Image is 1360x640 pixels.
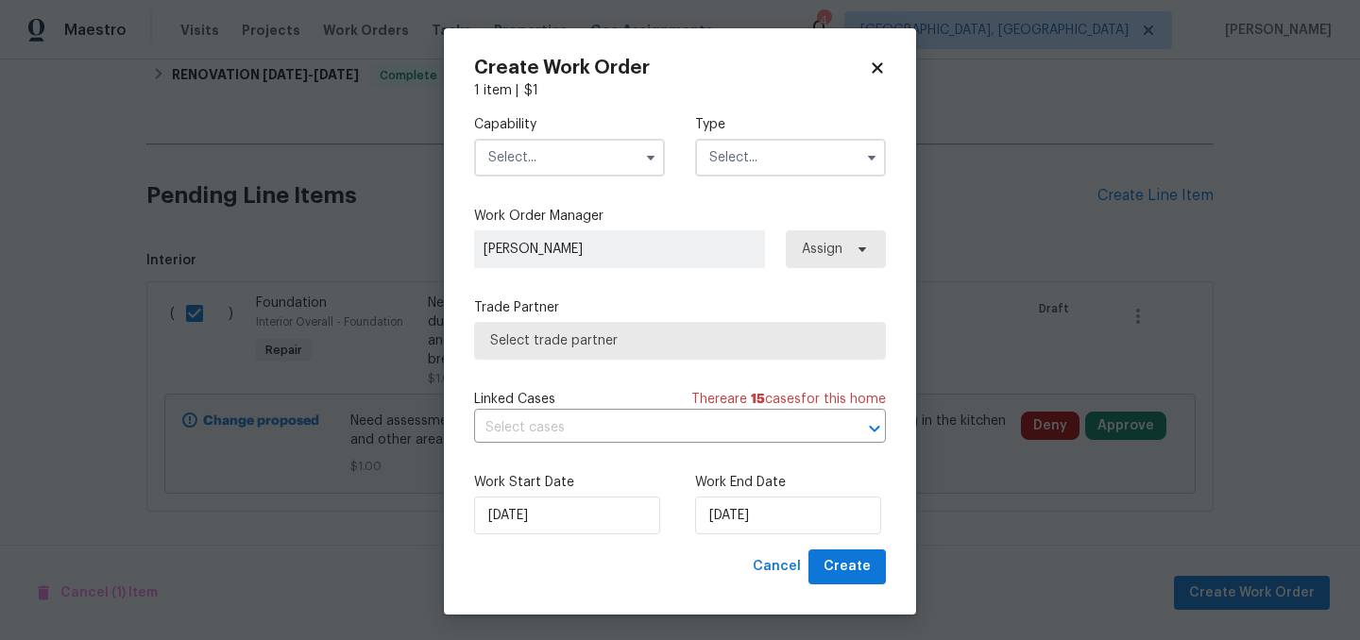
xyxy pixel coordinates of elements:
[474,59,869,77] h2: Create Work Order
[474,497,660,534] input: M/D/YYYY
[490,331,870,350] span: Select trade partner
[808,549,886,584] button: Create
[695,115,886,134] label: Type
[474,413,833,443] input: Select cases
[860,146,883,169] button: Show options
[745,549,808,584] button: Cancel
[474,473,665,492] label: Work Start Date
[695,473,886,492] label: Work End Date
[524,84,538,97] span: $ 1
[474,81,886,100] div: 1 item |
[474,115,665,134] label: Capability
[474,139,665,177] input: Select...
[639,146,662,169] button: Show options
[474,390,555,409] span: Linked Cases
[474,207,886,226] label: Work Order Manager
[691,390,886,409] span: There are case s for this home
[695,139,886,177] input: Select...
[484,240,756,259] span: [PERSON_NAME]
[861,415,888,442] button: Open
[751,393,765,406] span: 15
[802,240,842,259] span: Assign
[824,555,871,579] span: Create
[753,555,801,579] span: Cancel
[474,298,886,317] label: Trade Partner
[695,497,881,534] input: M/D/YYYY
